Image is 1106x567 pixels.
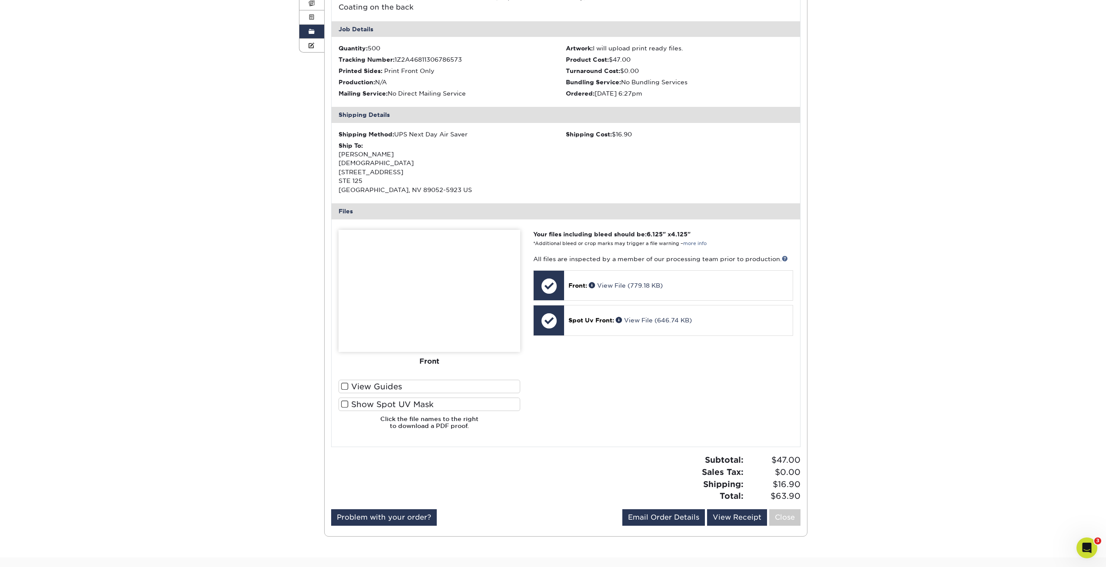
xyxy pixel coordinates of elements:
[339,398,520,411] label: Show Spot UV Mask
[1094,537,1101,544] span: 3
[566,56,609,63] strong: Product Cost:
[339,44,566,53] li: 500
[395,56,462,63] span: 1Z2A46811306786573
[566,55,793,64] li: $47.00
[671,231,688,238] span: 4.125
[533,255,793,263] p: All files are inspected by a member of our processing team prior to production.
[332,21,800,37] div: Job Details
[707,509,767,526] a: View Receipt
[566,131,612,138] strong: Shipping Cost:
[647,231,663,238] span: 6.125
[331,509,437,526] a: Problem with your order?
[566,78,793,86] li: No Bundling Services
[746,454,800,466] span: $47.00
[339,89,566,98] li: No Direct Mailing Service
[622,509,705,526] a: Email Order Details
[702,467,744,477] strong: Sales Tax:
[589,282,663,289] a: View File (779.18 KB)
[566,67,620,74] strong: Turnaround Cost:
[683,241,707,246] a: more info
[339,380,520,393] label: View Guides
[769,509,800,526] a: Close
[720,491,744,501] strong: Total:
[339,141,566,194] div: [PERSON_NAME] [DEMOGRAPHIC_DATA] [STREET_ADDRESS] STE 125 [GEOGRAPHIC_DATA], NV 89052-5923 US
[339,352,520,371] div: Front
[703,479,744,489] strong: Shipping:
[746,466,800,478] span: $0.00
[566,66,793,75] li: $0.00
[566,90,595,97] strong: Ordered:
[339,56,395,63] strong: Tracking Number:
[566,130,793,139] div: $16.90
[332,107,800,123] div: Shipping Details
[339,130,566,139] div: UPS Next Day Air Saver
[339,78,566,86] li: N/A
[568,317,614,324] span: Spot Uv Front:
[1076,537,1097,558] iframe: Intercom live chat
[705,455,744,464] strong: Subtotal:
[339,67,382,74] strong: Printed Sides:
[339,79,375,86] strong: Production:
[566,45,593,52] strong: Artwork:
[566,89,793,98] li: [DATE] 6:27pm
[533,231,691,238] strong: Your files including bleed should be: " x "
[566,79,621,86] strong: Bundling Service:
[339,90,388,97] strong: Mailing Service:
[566,44,793,53] li: I will upload print ready files.
[384,67,435,74] span: Print Front Only
[339,45,368,52] strong: Quantity:
[339,142,363,149] strong: Ship To:
[616,317,692,324] a: View File (646.74 KB)
[746,478,800,491] span: $16.90
[339,131,394,138] strong: Shipping Method:
[746,490,800,502] span: $63.90
[533,241,707,246] small: *Additional bleed or crop marks may trigger a file warning –
[568,282,587,289] span: Front:
[2,540,74,564] iframe: Google Customer Reviews
[332,203,800,219] div: Files
[339,415,520,437] h6: Click the file names to the right to download a PDF proof.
